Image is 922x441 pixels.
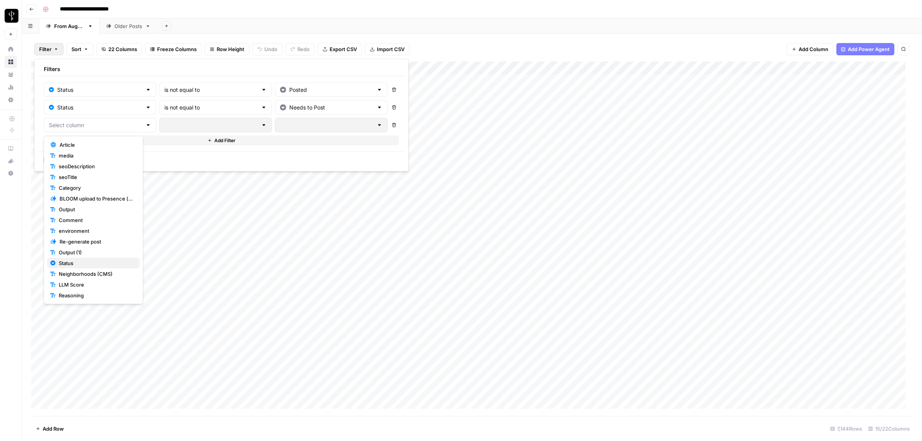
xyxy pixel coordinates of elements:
[865,423,913,435] div: 15/22 Columns
[114,22,142,30] div: Older Posts
[44,136,399,146] button: Add Filter
[59,184,134,192] span: Category
[827,423,865,435] div: 7,144 Rows
[264,45,277,53] span: Undo
[60,141,134,149] span: Article
[848,45,890,53] span: Add Power Agent
[5,6,17,25] button: Workspace: LP Production Workloads
[214,137,235,144] span: Add Filter
[71,45,81,53] span: Sort
[5,94,17,106] a: Settings
[59,227,134,235] span: environment
[377,45,405,53] span: Import CSV
[54,22,85,30] div: From [DATE]
[108,45,137,53] span: 22 Columns
[289,86,373,94] input: Posted
[59,152,134,159] span: media
[365,43,410,55] button: Import CSV
[5,68,17,81] a: Your Data
[39,18,99,34] a: From [DATE]
[289,104,373,111] input: Needs to Post
[96,43,142,55] button: 22 Columns
[57,86,142,94] input: Status
[38,62,405,76] div: Filters
[164,86,258,94] input: is not equal to
[99,18,157,34] a: Older Posts
[799,45,828,53] span: Add Column
[59,292,134,299] span: Reasoning
[59,259,134,267] span: Status
[39,45,51,53] span: Filter
[5,56,17,68] a: Browse
[59,162,134,170] span: seoDescription
[43,425,64,433] span: Add Row
[330,45,357,53] span: Export CSV
[285,43,315,55] button: Redo
[205,43,249,55] button: Row Height
[66,43,93,55] button: Sort
[59,173,134,181] span: seoTitle
[49,121,142,129] input: Select column
[59,249,134,256] span: Output (1)
[5,143,17,155] a: AirOps Academy
[60,195,134,202] span: BLOOM upload to Presence (after Human Review)
[57,104,142,111] input: Status
[5,155,17,167] button: What's new?
[318,43,362,55] button: Export CSV
[31,423,68,435] button: Add Row
[5,43,17,55] a: Home
[164,104,258,111] input: is not equal to
[5,9,18,23] img: LP Production Workloads Logo
[34,43,63,55] button: Filter
[59,216,134,224] span: Comment
[145,43,202,55] button: Freeze Columns
[5,167,17,179] button: Help + Support
[59,270,134,278] span: Neighborhoods (CMS)
[60,238,134,245] span: Re-generate post
[836,43,894,55] button: Add Power Agent
[217,45,244,53] span: Row Height
[59,206,134,213] span: Output
[157,45,197,53] span: Freeze Columns
[34,59,409,172] div: Filter
[5,81,17,93] a: Usage
[59,281,134,288] span: LLM Score
[252,43,282,55] button: Undo
[787,43,833,55] button: Add Column
[297,45,310,53] span: Redo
